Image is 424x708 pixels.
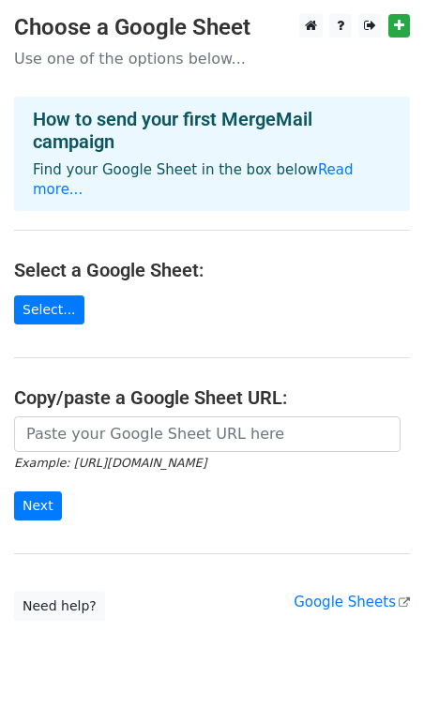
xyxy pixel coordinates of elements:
small: Example: [URL][DOMAIN_NAME] [14,456,206,470]
p: Use one of the options below... [14,49,410,68]
a: Read more... [33,161,354,198]
h4: Copy/paste a Google Sheet URL: [14,386,410,409]
h3: Choose a Google Sheet [14,14,410,41]
h4: How to send your first MergeMail campaign [33,108,391,153]
a: Need help? [14,592,105,621]
h4: Select a Google Sheet: [14,259,410,281]
p: Find your Google Sheet in the box below [33,160,391,200]
input: Paste your Google Sheet URL here [14,416,401,452]
a: Select... [14,295,84,324]
input: Next [14,491,62,520]
a: Google Sheets [294,594,410,610]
